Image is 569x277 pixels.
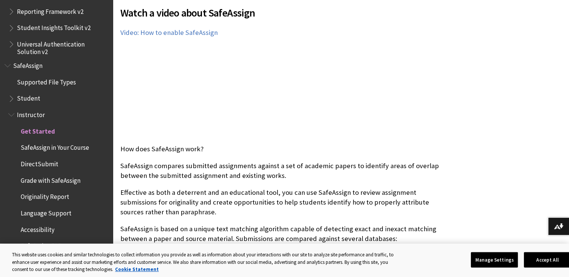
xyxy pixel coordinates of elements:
[471,252,518,268] button: Manage Settings
[115,266,159,272] a: More information about your privacy, opens in a new tab
[120,161,450,181] p: SafeAssign compares submitted assignments against a set of academic papers to identify areas of o...
[12,251,398,273] div: This website uses cookies and similar technologies to collect information you provide as well as ...
[21,240,64,250] span: SafeAssign FAQs
[17,92,40,102] span: Student
[21,207,71,217] span: Language Support
[17,38,108,56] span: Universal Authentication Solution v2
[13,59,42,69] span: SafeAssign
[120,224,450,244] p: SafeAssign is based on a unique text matching algorithm capable of detecting exact and inexact ma...
[21,223,55,233] span: Accessibility
[120,144,450,154] p: How does SafeAssign work?
[21,174,80,184] span: Grade with SafeAssign
[21,158,58,168] span: DirectSubmit
[21,125,55,135] span: Get Started
[17,76,76,86] span: Supported File Types
[120,5,450,21] span: Watch a video about SafeAssign
[120,28,218,37] a: Video: How to enable SafeAssign
[21,191,69,201] span: Originality Report
[120,188,450,217] p: Effective as both a deterrent and an educational tool, you can use SafeAssign to review assignmen...
[17,108,45,119] span: Instructor
[17,5,83,15] span: Reporting Framework v2
[17,22,91,32] span: Student Insights Toolkit v2
[5,59,108,269] nav: Book outline for Blackboard SafeAssign
[21,142,89,152] span: SafeAssign in Your Course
